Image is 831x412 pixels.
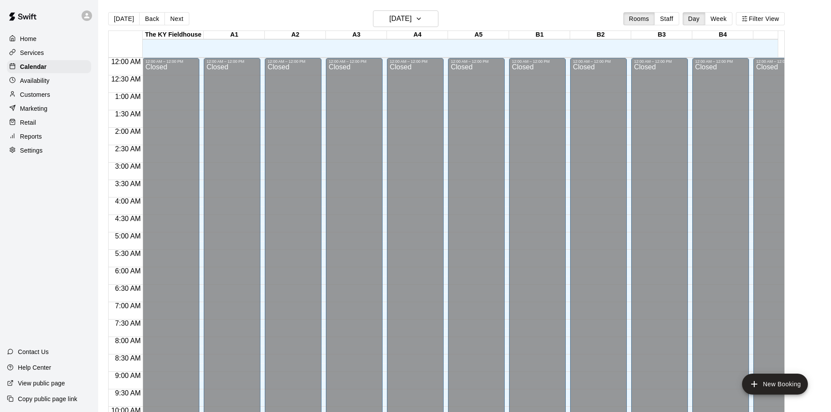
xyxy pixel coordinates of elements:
span: 12:30 AM [109,75,143,83]
div: B3 [631,31,692,39]
button: [DATE] [108,12,140,25]
span: 8:30 AM [113,354,143,362]
div: 12:00 AM – 12:00 PM [695,59,746,64]
div: 12:00 AM – 12:00 PM [756,59,807,64]
span: 4:00 AM [113,197,143,205]
a: Customers [7,88,91,101]
div: A1 [204,31,265,39]
p: Marketing [20,104,48,113]
button: Week [705,12,732,25]
div: 12:00 AM – 12:00 PM [390,59,441,64]
div: 12:00 AM – 12:00 PM [634,59,685,64]
div: 12:00 AM – 12:00 PM [573,59,624,64]
a: Availability [7,74,91,87]
span: 7:00 AM [113,302,143,310]
p: Copy public page link [18,395,77,403]
p: Contact Us [18,347,49,356]
span: 9:00 AM [113,372,143,379]
button: Day [683,12,705,25]
span: 6:30 AM [113,285,143,292]
span: 12:00 AM [109,58,143,65]
div: 12:00 AM – 12:00 PM [512,59,563,64]
div: A2 [265,31,326,39]
span: 3:30 AM [113,180,143,187]
span: 2:30 AM [113,145,143,153]
a: Services [7,46,91,59]
p: Calendar [20,62,47,71]
div: B4 [692,31,753,39]
div: B5 [753,31,814,39]
span: 1:00 AM [113,93,143,100]
div: 12:00 AM – 12:00 PM [145,59,197,64]
div: 12:00 AM – 12:00 PM [206,59,258,64]
div: A5 [448,31,509,39]
span: 6:00 AM [113,267,143,275]
button: Rooms [623,12,655,25]
a: Marketing [7,102,91,115]
div: B1 [509,31,570,39]
div: B2 [570,31,631,39]
a: Home [7,32,91,45]
p: Home [20,34,37,43]
div: 12:00 AM – 12:00 PM [451,59,502,64]
div: The KY Fieldhouse [143,31,204,39]
span: 4:30 AM [113,215,143,222]
button: Staff [654,12,679,25]
a: Reports [7,130,91,143]
button: add [742,374,808,395]
a: Retail [7,116,91,129]
p: Availability [20,76,50,85]
button: Next [164,12,189,25]
button: Filter View [736,12,785,25]
div: 12:00 AM – 12:00 PM [267,59,319,64]
span: 9:30 AM [113,389,143,397]
div: A3 [326,31,387,39]
span: 7:30 AM [113,320,143,327]
p: Help Center [18,363,51,372]
div: 12:00 AM – 12:00 PM [328,59,380,64]
span: 5:00 AM [113,232,143,240]
p: Retail [20,118,36,127]
span: 2:00 AM [113,128,143,135]
button: [DATE] [373,10,438,27]
span: 5:30 AM [113,250,143,257]
p: View public page [18,379,65,388]
p: Settings [20,146,43,155]
span: 8:00 AM [113,337,143,344]
p: Reports [20,132,42,141]
div: A4 [387,31,448,39]
a: Settings [7,144,91,157]
a: Calendar [7,60,91,73]
p: Customers [20,90,50,99]
span: 1:30 AM [113,110,143,118]
span: 3:00 AM [113,163,143,170]
p: Services [20,48,44,57]
h6: [DATE] [390,13,412,25]
button: Back [139,12,165,25]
